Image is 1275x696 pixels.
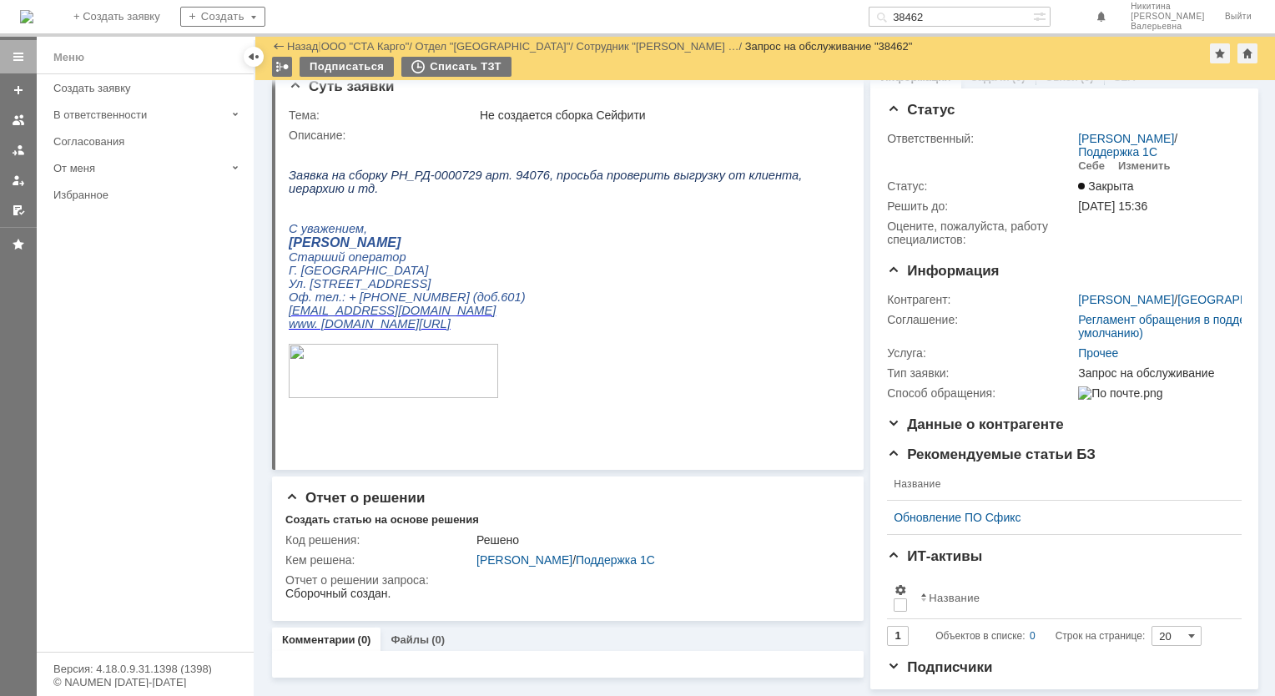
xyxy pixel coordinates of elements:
[53,663,237,674] div: Версия: 4.18.0.9.31.1398 (1398)
[20,10,33,23] a: Перейти на домашнюю страницу
[1078,199,1147,213] span: [DATE] 15:36
[5,77,32,103] a: Создать заявку
[887,548,982,564] span: ИТ-активы
[1030,626,1036,646] div: 0
[1131,22,1205,32] span: Валерьевна
[1078,293,1174,306] a: [PERSON_NAME]
[887,199,1075,213] div: Решить до:
[20,10,33,23] img: logo
[476,533,841,547] div: Решено
[1118,159,1171,173] div: Изменить
[887,346,1075,360] div: Услуга:
[289,108,476,122] div: Тема:
[1078,386,1162,400] img: По почте.png
[887,659,992,675] span: Подписчики
[5,197,32,224] a: Мои согласования
[285,513,479,527] div: Создать статью на основе решения
[1078,132,1174,145] a: [PERSON_NAME]
[431,633,445,646] div: (0)
[1210,43,1230,63] div: Добавить в избранное
[321,40,410,53] a: ООО "СТА Карго"
[5,107,32,134] a: Заявки на командах
[391,633,429,646] a: Файлы
[887,366,1075,380] div: Тип заявки:
[285,553,473,567] div: Кем решена:
[285,490,425,506] span: Отчет о решении
[53,189,225,201] div: Избранное
[887,293,1075,306] div: Контрагент:
[935,630,1025,642] span: Объектов в списке:
[887,219,1075,246] div: Oцените, пожалуйста, работу специалистов:
[577,40,745,53] div: /
[285,533,473,547] div: Код решения:
[914,577,1228,619] th: Название
[887,386,1075,400] div: Способ обращения:
[887,132,1075,145] div: Ответственный:
[318,39,320,52] div: |
[1078,145,1157,159] a: Поддержка 1С
[935,626,1145,646] i: Строк на странице:
[5,137,32,164] a: Заявки в моей ответственности
[929,592,980,604] div: Название
[53,48,84,68] div: Меню
[576,553,655,567] a: Поддержка 1С
[416,40,571,53] a: Отдел "[GEOGRAPHIC_DATA]"
[272,57,292,77] div: Работа с массовостью
[53,162,225,174] div: От меня
[480,108,841,122] div: Не создается сборка Сейфити
[53,135,244,148] div: Согласования
[289,129,844,142] div: Описание:
[1131,2,1205,12] span: Никитина
[358,633,371,646] div: (0)
[887,179,1075,193] div: Статус:
[1131,12,1205,22] span: [PERSON_NAME]
[282,633,355,646] a: Комментарии
[1078,346,1118,360] a: Прочее
[894,583,907,597] span: Настройки
[289,78,394,94] span: Суть заявки
[1033,8,1050,23] span: Расширенный поиск
[244,47,264,67] div: Скрыть меню
[1237,43,1257,63] div: Сделать домашней страницей
[1078,132,1235,159] div: /
[180,7,265,27] div: Создать
[745,40,913,53] div: Запрос на обслуживание "38462"
[887,446,1096,462] span: Рекомендуемые статьи БЗ
[287,40,318,53] a: Назад
[887,313,1075,326] div: Соглашение:
[47,129,250,154] a: Согласования
[476,553,841,567] div: /
[1078,179,1133,193] span: Закрыта
[1078,159,1105,173] div: Себе
[577,40,739,53] a: Сотрудник "[PERSON_NAME] …
[887,102,955,118] span: Статус
[53,82,244,94] div: Создать заявку
[321,40,416,53] div: /
[285,573,844,587] div: Отчет о решении запроса:
[476,553,572,567] a: [PERSON_NAME]
[53,108,225,121] div: В ответственности
[894,511,1222,524] a: Обновление ПО Сфикс
[887,468,1228,501] th: Название
[47,75,250,101] a: Создать заявку
[416,40,577,53] div: /
[887,263,999,279] span: Информация
[53,677,237,688] div: © NAUMEN [DATE]-[DATE]
[887,416,1064,432] span: Данные о контрагенте
[5,167,32,194] a: Мои заявки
